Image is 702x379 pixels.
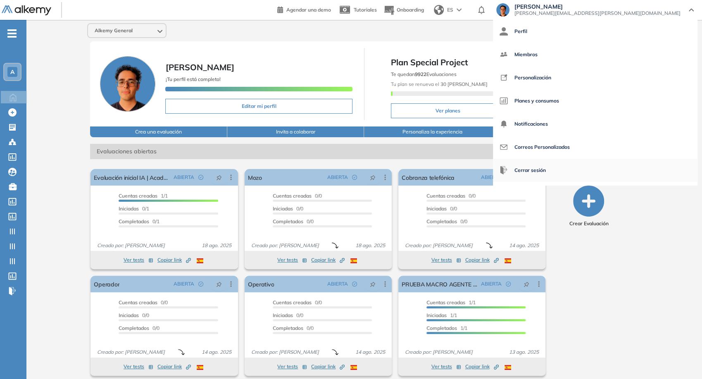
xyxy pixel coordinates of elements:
img: ESP [197,258,203,263]
span: 0/0 [273,299,322,305]
a: Operativo [248,276,274,292]
span: Creado por: [PERSON_NAME] [402,348,476,356]
span: Te quedan Evaluaciones [391,71,457,77]
a: Evaluación inicial IA | Academy | Pomelo [94,169,170,186]
span: Completados [426,218,457,224]
img: ESP [504,258,511,263]
img: icon [500,74,508,82]
span: Miembros [514,45,538,64]
span: Cuentas creadas [273,193,312,199]
span: 0/0 [426,218,467,224]
span: Creado por: [PERSON_NAME] [94,348,168,356]
img: icon [500,50,508,59]
span: Onboarding [397,7,424,13]
a: Cobranza telefónica [402,169,455,186]
b: 9922 [415,71,426,77]
button: Onboarding [383,1,424,19]
span: Cuentas creadas [119,299,157,305]
button: pushpin [210,171,228,184]
span: ABIERTA [327,174,348,181]
span: 0/0 [273,218,314,224]
img: Foto de perfil [100,56,155,112]
span: pushpin [216,174,222,181]
span: Iniciadas [119,312,139,318]
span: Creado por: [PERSON_NAME] [248,348,322,356]
span: Copiar link [465,363,499,370]
img: icon [500,120,508,128]
button: Cerrar sesión [500,160,546,180]
span: 13 ago. 2025 [506,348,542,356]
span: 18 ago. 2025 [198,242,235,249]
span: Cerrar sesión [514,160,546,180]
span: Personalización [514,68,551,88]
img: icon [500,166,508,174]
button: pushpin [210,277,228,291]
span: 1/1 [426,312,457,318]
span: [PERSON_NAME] [514,3,681,10]
span: Agendar una demo [286,7,331,13]
span: 0/0 [426,193,476,199]
a: Correos Personalizados [500,137,690,157]
span: check-circle [352,175,357,180]
span: Iniciadas [119,205,139,212]
span: pushpin [524,281,529,287]
span: Notificaciones [514,114,548,134]
span: pushpin [216,281,222,287]
span: Perfil [514,21,527,41]
img: icon [500,143,508,151]
span: check-circle [198,281,203,286]
span: [PERSON_NAME] [165,62,234,72]
span: Completados [119,218,149,224]
a: Notificaciones [500,114,690,134]
button: Ver tests [124,362,153,372]
span: 0/0 [273,193,322,199]
span: check-circle [506,281,511,286]
span: 0/0 [273,205,303,212]
button: Ver tests [124,255,153,265]
span: 14 ago. 2025 [352,348,388,356]
img: icon [500,97,508,105]
span: Crear Evaluación [569,220,608,227]
span: 1/1 [426,325,467,331]
span: Copiar link [311,363,345,370]
span: ABIERTA [174,174,194,181]
span: Planes y consumos [514,91,559,111]
a: Agendar una demo [277,4,331,14]
span: Correos Personalizados [514,137,570,157]
span: Plan Special Project [391,56,627,69]
button: pushpin [517,277,535,291]
img: arrow [457,8,462,12]
span: ABIERTA [174,280,194,288]
span: Creado por: [PERSON_NAME] [402,242,476,249]
button: pushpin [364,277,382,291]
span: Cuentas creadas [426,299,465,305]
span: pushpin [370,281,376,287]
img: icon [500,27,508,36]
span: Evaluaciones abiertas [90,144,501,159]
span: 0/0 [426,205,457,212]
span: ABIERTA [327,280,348,288]
a: Perfil [500,21,690,41]
a: Mozo [248,169,262,186]
img: world [434,5,444,15]
span: Copiar link [311,256,345,264]
span: Completados [426,325,457,331]
span: ¡Tu perfil está completo! [165,76,220,82]
span: check-circle [352,281,357,286]
span: 0/1 [119,205,149,212]
button: Crea una evaluación [90,126,227,137]
a: Operador [94,276,119,292]
span: 0/0 [119,325,159,331]
span: Tu plan se renueva el [391,81,488,87]
button: Copiar link [465,362,499,372]
img: ESP [504,365,511,370]
button: pushpin [364,171,382,184]
span: Cuentas creadas [426,193,465,199]
a: Miembros [500,45,690,64]
span: Copiar link [157,363,191,370]
span: 18 ago. 2025 [352,242,388,249]
img: Logo [2,5,51,16]
button: Ver tests [277,255,307,265]
span: Cuentas creadas [119,193,157,199]
a: PRUEBA MACRO AGENTE AI [402,276,478,292]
